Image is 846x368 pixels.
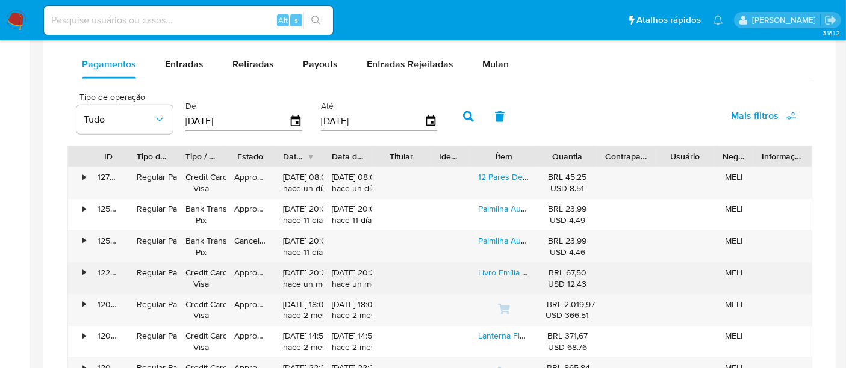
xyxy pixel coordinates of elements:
a: Notificações [713,15,723,25]
span: 3.161.2 [823,28,840,38]
button: search-icon [303,12,328,29]
a: Sair [824,14,837,26]
span: Atalhos rápidos [636,14,701,26]
p: renato.lopes@mercadopago.com.br [752,14,820,26]
span: Alt [278,14,288,26]
input: Pesquise usuários ou casos... [44,13,333,28]
span: s [294,14,298,26]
